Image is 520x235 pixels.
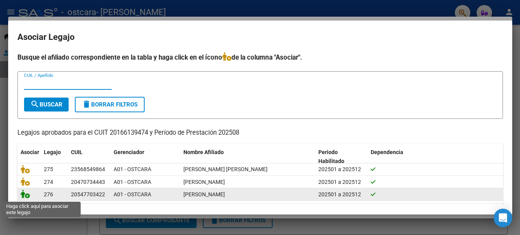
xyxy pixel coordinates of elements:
[17,144,41,170] datatable-header-cell: Asociar
[114,166,151,172] span: A01 - OSTCARA
[44,166,53,172] span: 275
[318,149,344,164] span: Periodo Habilitado
[71,190,105,199] div: 20547703422
[82,101,138,108] span: Borrar Filtros
[183,166,268,172] span: MAIDANA VALENTINA AYLIN
[111,144,180,170] datatable-header-cell: Gerenciador
[75,97,145,112] button: Borrar Filtros
[24,98,69,111] button: Buscar
[114,191,151,197] span: A01 - OSTCARA
[71,178,105,187] div: 20470734443
[371,149,403,155] span: Dependencia
[44,179,53,185] span: 274
[44,149,61,155] span: Legajo
[494,209,512,227] div: Open Intercom Messenger
[180,144,316,170] datatable-header-cell: Nombre Afiliado
[21,149,39,155] span: Asociar
[82,99,91,109] mat-icon: delete
[318,190,365,199] div: 202501 a 202512
[368,144,503,170] datatable-header-cell: Dependencia
[17,52,503,62] h4: Busque el afiliado correspondiente en la tabla y haga click en el ícono de la columna "Asociar".
[44,191,53,197] span: 276
[315,144,368,170] datatable-header-cell: Periodo Habilitado
[318,165,365,174] div: 202501 a 202512
[183,149,224,155] span: Nombre Afiliado
[183,179,225,185] span: MAIDANA FACUNDO MARTIN
[30,99,40,109] mat-icon: search
[17,128,503,138] p: Legajos aprobados para el CUIT 20166139474 y Período de Prestación 202508
[114,179,151,185] span: A01 - OSTCARA
[30,101,62,108] span: Buscar
[71,165,105,174] div: 23568549864
[318,178,365,187] div: 202501 a 202512
[68,144,111,170] datatable-header-cell: CUIL
[41,144,68,170] datatable-header-cell: Legajo
[71,149,83,155] span: CUIL
[17,204,503,223] div: 3 registros
[17,30,503,45] h2: Asociar Legajo
[183,191,225,197] span: MAIDANA FRANCISCO IGNACIO
[114,149,144,155] span: Gerenciador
